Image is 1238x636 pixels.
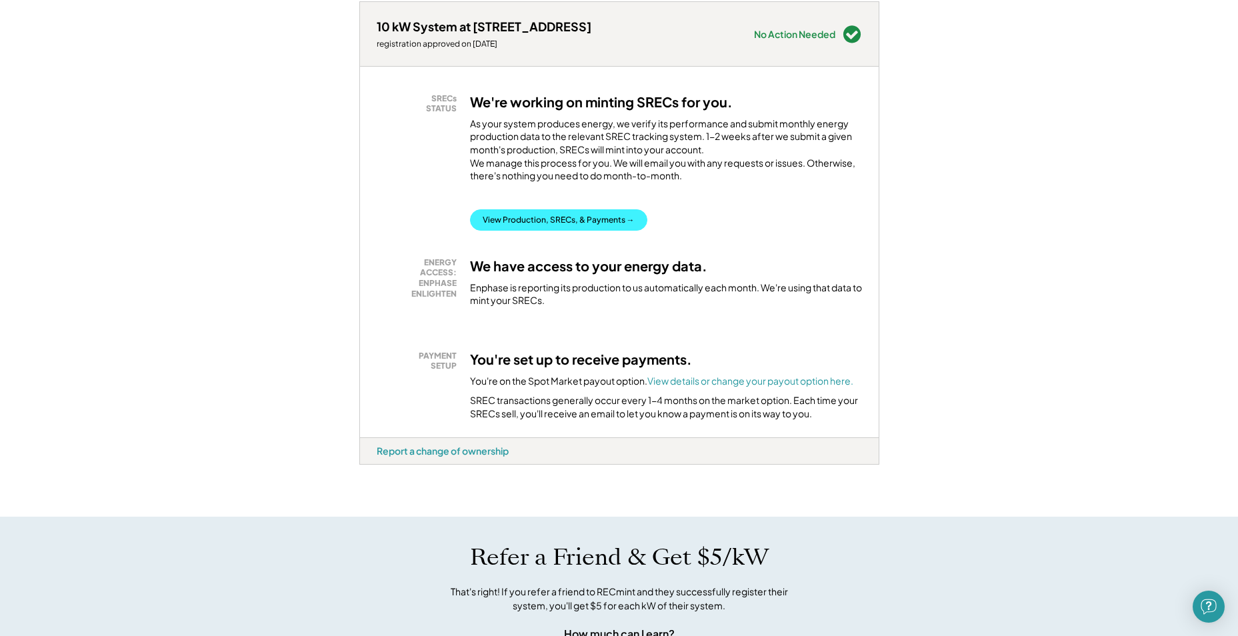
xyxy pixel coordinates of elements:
[470,93,733,111] h3: We're working on minting SRECs for you.
[383,257,457,299] div: ENERGY ACCESS: ENPHASE ENLIGHTEN
[470,543,769,571] h1: Refer a Friend & Get $5/kW
[470,209,647,231] button: View Production, SRECs, & Payments →
[470,375,853,388] div: You're on the Spot Market payout option.
[436,585,803,613] div: That's right! If you refer a friend to RECmint and they successfully register their system, you'l...
[470,394,862,420] div: SREC transactions generally occur every 1-4 months on the market option. Each time your SRECs sel...
[470,351,692,368] h3: You're set up to receive payments.
[754,29,835,39] div: No Action Needed
[383,351,457,371] div: PAYMENT SETUP
[377,39,591,49] div: registration approved on [DATE]
[647,375,853,387] a: View details or change your payout option here.
[470,281,862,307] div: Enphase is reporting its production to us automatically each month. We're using that data to mint...
[359,465,403,470] div: xrcuslva - VA Distributed
[470,117,862,189] div: As your system produces energy, we verify its performance and submit monthly energy production da...
[377,19,591,34] div: 10 kW System at [STREET_ADDRESS]
[470,257,707,275] h3: We have access to your energy data.
[377,445,509,457] div: Report a change of ownership
[383,93,457,114] div: SRECs STATUS
[1193,591,1225,623] div: Open Intercom Messenger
